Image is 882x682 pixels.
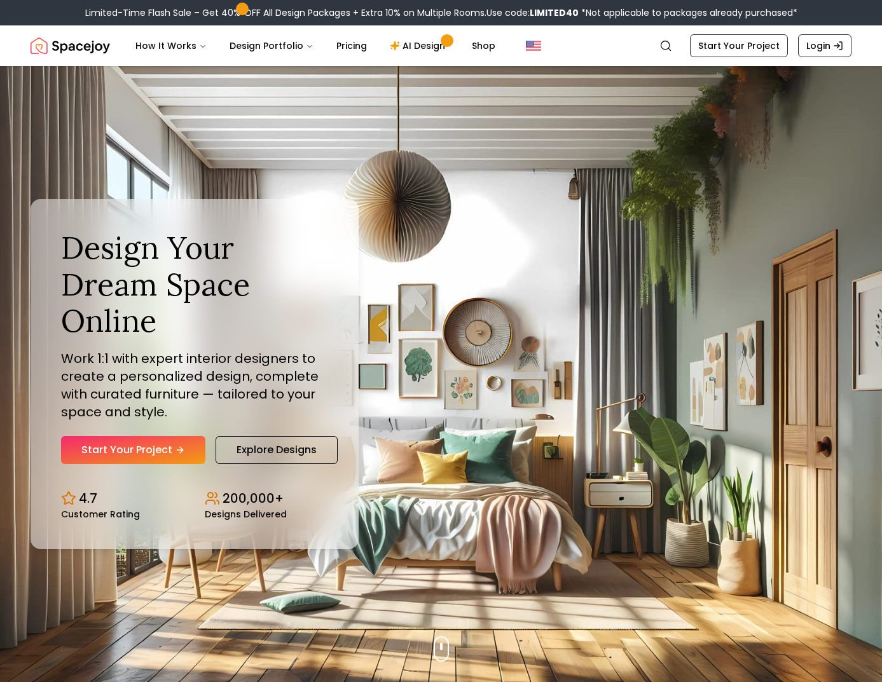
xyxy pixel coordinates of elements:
button: How It Works [125,33,217,58]
div: Limited-Time Flash Sale – Get 40% OFF All Design Packages + Extra 10% on Multiple Rooms. [85,6,797,19]
p: Work 1:1 with expert interior designers to create a personalized design, complete with curated fu... [61,350,328,421]
img: United States [526,38,541,53]
p: 200,000+ [223,489,284,507]
a: Shop [462,33,506,58]
img: Spacejoy Logo [31,33,110,58]
a: Login [798,34,851,57]
a: Explore Designs [216,436,338,464]
div: Design stats [61,479,328,519]
button: Design Portfolio [219,33,324,58]
small: Designs Delivered [205,510,287,519]
a: AI Design [380,33,459,58]
a: Start Your Project [61,436,205,464]
b: LIMITED40 [530,6,579,19]
h1: Design Your Dream Space Online [61,229,328,339]
a: Spacejoy [31,33,110,58]
nav: Global [31,25,851,66]
a: Pricing [326,33,377,58]
span: *Not applicable to packages already purchased* [579,6,797,19]
small: Customer Rating [61,510,140,519]
p: 4.7 [79,489,97,507]
nav: Main [125,33,506,58]
span: Use code: [486,6,579,19]
a: Start Your Project [690,34,788,57]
